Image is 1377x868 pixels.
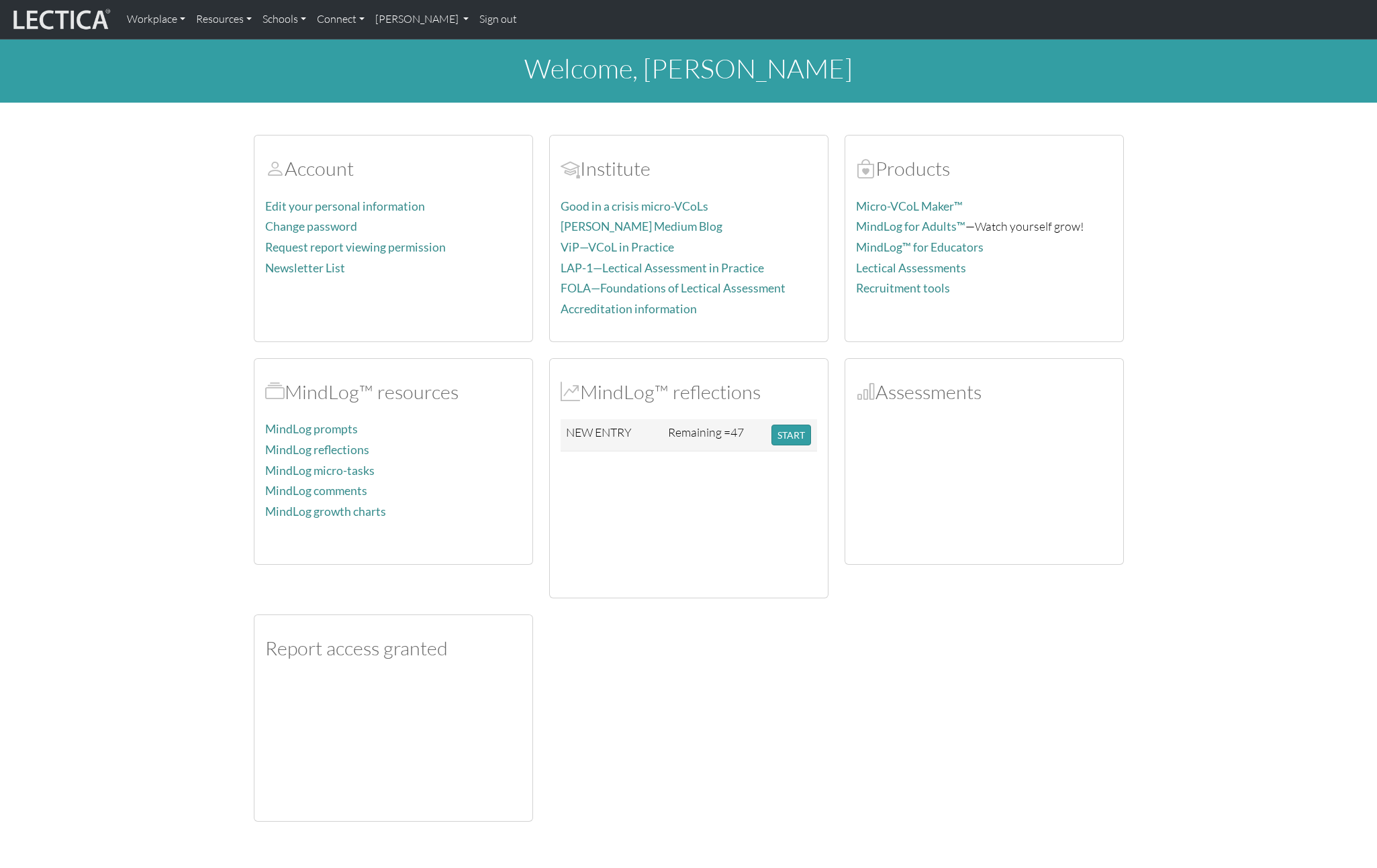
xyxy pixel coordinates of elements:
[856,217,1112,236] p: —Watch yourself grow!
[265,380,285,404] span: MindLog™ resources
[730,425,744,439] span: 47
[265,157,522,180] h2: Account
[561,156,580,180] span: Account
[561,219,722,233] a: [PERSON_NAME] Medium Blog
[265,219,357,233] a: Change password
[561,240,674,254] a: ViP—VCoL in Practice
[265,380,522,404] h2: MindLog™ resources
[265,504,386,519] a: MindLog growth charts
[856,261,966,275] a: Lectical Assessments
[856,240,984,254] a: MindLog™ for Educators
[561,261,764,275] a: LAP-1—Lectical Assessment in Practice
[561,302,697,316] a: Accreditation information
[856,380,875,404] span: Assessments
[265,240,446,254] a: Request report viewing permission
[265,637,522,660] h2: Report access granted
[191,5,257,34] a: Resources
[856,380,1112,404] h2: Assessments
[663,419,766,451] td: Remaining =
[771,425,811,445] button: START
[10,7,111,32] img: lecticalive
[265,484,367,498] a: MindLog comments
[561,199,708,213] a: Good in a crisis micro-VCoLs
[265,443,369,457] a: MindLog reflections
[474,5,522,34] a: Sign out
[312,5,370,34] a: Connect
[257,5,312,34] a: Schools
[856,199,963,213] a: Micro-VCoL Maker™
[265,464,375,478] a: MindLog micro-tasks
[265,261,345,275] a: Newsletter List
[265,156,285,180] span: Account
[561,380,817,404] h2: MindLog™ reflections
[370,5,474,34] a: [PERSON_NAME]
[856,156,875,180] span: Products
[265,199,425,213] a: Edit your personal information
[856,157,1112,180] h2: Products
[561,380,580,404] span: MindLog
[265,422,358,436] a: MindLog prompts
[561,157,817,180] h2: Institute
[561,281,786,295] a: FOLA—Foundations of Lectical Assessment
[856,219,965,233] a: MindLog for Adults™
[561,419,663,451] td: NEW ENTRY
[856,281,950,295] a: Recruitment tools
[122,5,191,34] a: Workplace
